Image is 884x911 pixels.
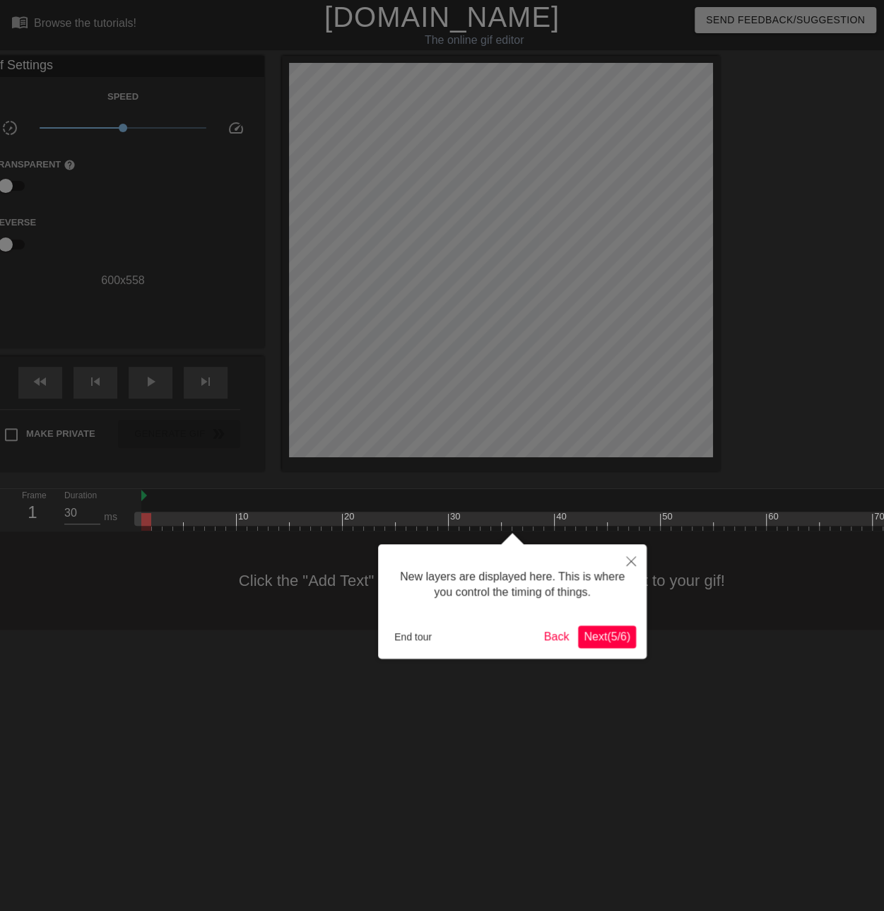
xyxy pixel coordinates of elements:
[578,625,636,648] button: Next
[584,630,630,642] span: Next ( 5 / 6 )
[538,625,575,648] button: Back
[389,626,437,647] button: End tour
[389,555,636,615] div: New layers are displayed here. This is where you control the timing of things.
[615,544,647,577] button: Close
